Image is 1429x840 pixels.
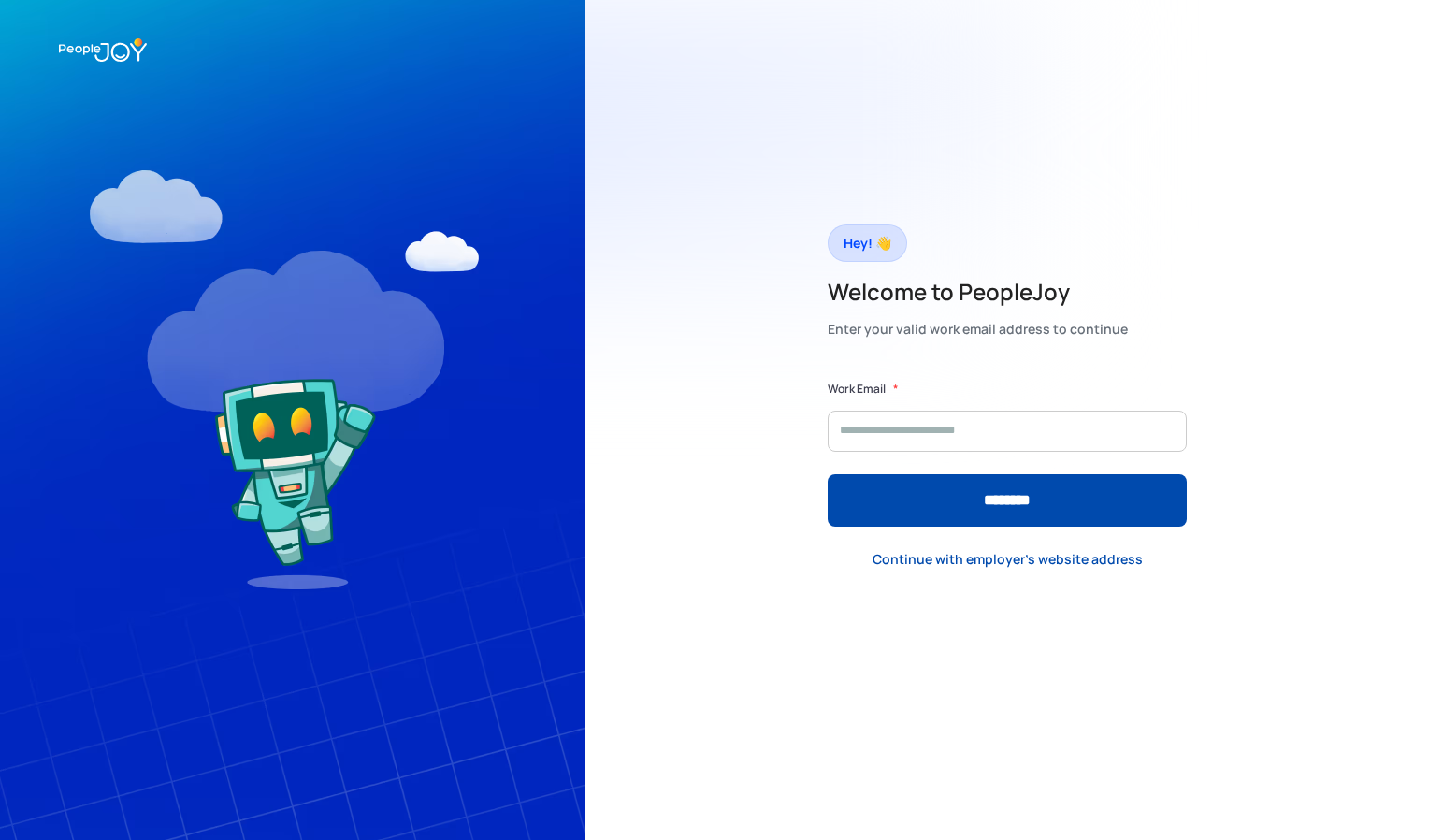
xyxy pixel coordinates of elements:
div: Continue with employer's website address [873,550,1143,569]
form: Form [828,380,1187,527]
h2: Welcome to PeopleJoy [828,277,1128,307]
a: Continue with employer's website address [858,541,1158,579]
div: Enter your valid work email address to continue [828,316,1128,342]
label: Work Email [828,380,886,398]
div: Hey! 👋 [844,230,891,256]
